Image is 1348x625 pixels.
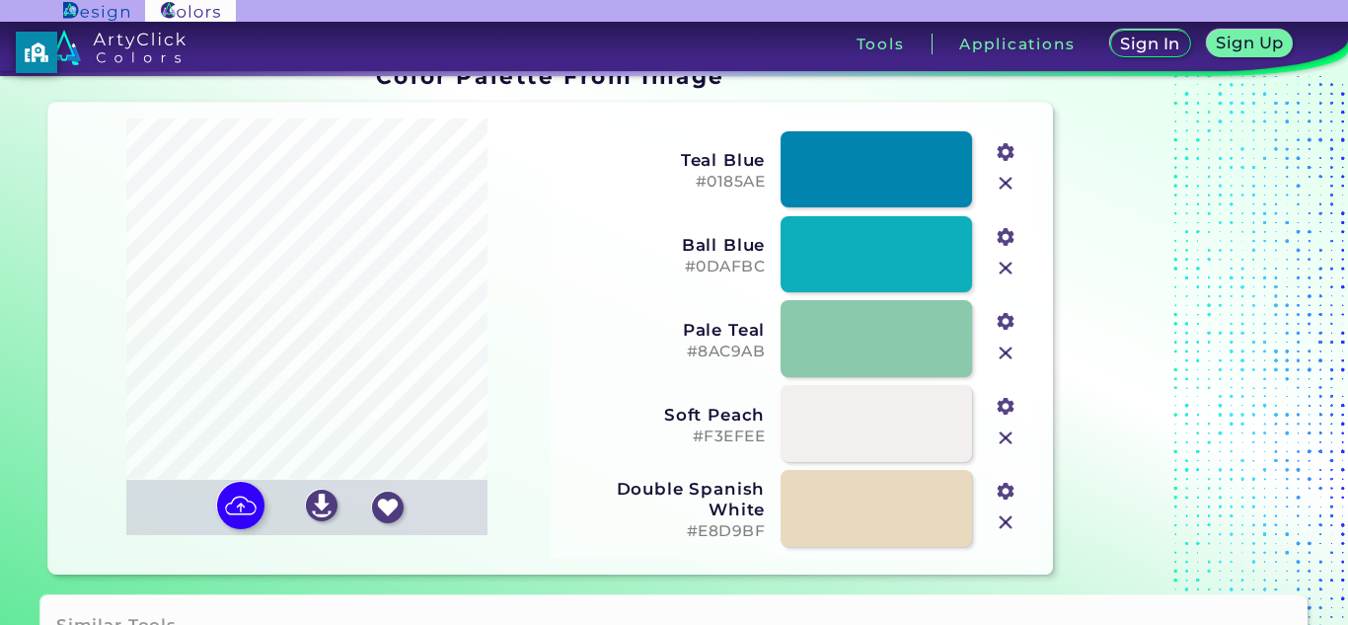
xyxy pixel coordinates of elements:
[217,482,264,529] img: icon picture
[993,256,1018,281] img: icon_close.svg
[563,173,765,192] h5: #0185AE
[16,32,57,73] button: privacy banner
[563,428,765,446] h5: #F3EFEE
[993,171,1018,196] img: icon_close.svg
[563,343,765,361] h5: #8AC9AB
[563,320,765,340] h3: Pale Teal
[376,61,725,91] h1: Color Palette From Image
[372,492,404,523] img: icon_favourite_white.svg
[306,490,337,521] img: icon_download_white.svg
[959,37,1075,51] h3: Applications
[857,37,905,51] h3: Tools
[1219,36,1280,50] h5: Sign Up
[563,479,765,518] h3: Double Spanish White
[563,522,765,541] h5: #E8D9BF
[563,405,765,425] h3: Soft Peach
[993,426,1018,451] img: icon_close.svg
[563,150,765,170] h3: Teal Blue
[1211,32,1289,56] a: Sign Up
[563,235,765,255] h3: Ball Blue
[563,258,765,276] h5: #0DAFBC
[993,341,1018,366] img: icon_close.svg
[1114,32,1187,56] a: Sign In
[63,2,129,21] img: ArtyClick Design logo
[1123,37,1177,51] h5: Sign In
[993,509,1018,535] img: icon_close.svg
[47,30,187,65] img: logo_artyclick_colors_white.svg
